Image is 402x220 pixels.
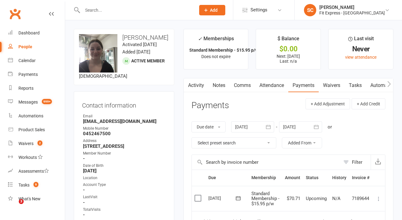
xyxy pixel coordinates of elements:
button: Filter [340,155,371,170]
td: $70.71 [282,186,303,211]
th: History [329,170,349,186]
strong: [DATE] [83,168,166,174]
div: Email [83,113,166,119]
h3: [PERSON_NAME] [79,34,169,41]
a: Comms [230,78,255,92]
div: [DATE] [208,193,237,203]
span: 3 [19,199,24,204]
a: Automations [8,109,65,123]
span: 2 [37,140,42,146]
a: Reports [8,81,65,95]
div: Tasks [18,183,30,187]
strong: - [83,200,166,205]
button: Add [199,5,225,15]
a: Payments [288,78,319,92]
p: Next: [DATE] Last: n/a [262,54,315,64]
th: Amount [282,170,303,186]
a: Calendar [8,54,65,68]
span: 999+ [42,99,52,104]
span: Upcoming [306,196,327,201]
a: Product Sales [8,123,65,137]
div: Assessments [18,169,49,174]
div: Workouts [18,155,37,160]
span: 9 [33,182,38,187]
th: Membership [249,170,282,186]
strong: [EMAIL_ADDRESS][DOMAIN_NAME] [83,119,166,124]
span: Add [210,8,218,13]
button: + Add Credit [352,98,385,109]
div: TotalVisits [83,207,166,213]
div: [PERSON_NAME] [319,5,385,10]
a: Waivers [319,78,345,92]
button: Added From [282,137,322,148]
iframe: Intercom live chat [6,199,21,214]
td: 7189644 [349,186,372,211]
div: Location [83,175,166,181]
a: Clubworx [7,6,23,22]
span: N/A [332,196,341,201]
time: Activated [DATE] [122,42,157,47]
div: Address [83,138,166,144]
img: image1760314578.png [79,34,117,73]
a: Messages 999+ [8,95,65,109]
div: Mobile Number [83,126,166,132]
a: Assessments [8,164,65,178]
div: SC [304,4,316,16]
div: Member Number [83,151,166,156]
th: Status [303,170,329,186]
div: Memberships [198,35,234,46]
a: Activity [184,78,208,92]
span: Standard Membership - $15.95 p/w [251,191,279,206]
a: Dashboard [8,26,65,40]
h3: Contact information [82,100,166,109]
a: People [8,40,65,54]
div: Account Type [83,182,166,188]
time: Added [DATE] [122,49,150,55]
div: Messages [18,100,38,104]
a: Tasks [345,78,366,92]
div: Fit Express - [GEOGRAPHIC_DATA] [319,10,385,16]
div: Never [334,46,388,52]
input: Search by invoice number [192,155,340,170]
a: Notes [208,78,230,92]
i: ✓ [198,36,202,42]
span: Does not expire [201,54,231,59]
div: or [328,123,332,131]
button: Due date [191,121,226,132]
div: People [18,44,32,49]
strong: [STREET_ADDRESS] [83,143,166,149]
th: Due [206,170,249,186]
div: Last visit [348,35,374,46]
div: Filter [352,159,362,166]
span: Active member [131,58,165,63]
div: $0.00 [262,46,315,52]
strong: - [83,187,166,193]
th: Invoice # [349,170,372,186]
button: + Add Adjustment [305,98,350,109]
h3: Payments [191,101,229,110]
input: Search... [81,6,191,14]
a: Attendance [255,78,288,92]
a: Payments [8,68,65,81]
strong: - [83,212,166,218]
strong: - [83,156,166,161]
div: Automations [18,113,43,118]
div: Calendar [18,58,36,63]
div: Waivers [18,141,33,146]
strong: Standard Membership - $15.95 p/w [189,48,258,53]
div: What's New [18,196,41,201]
span: Settings [250,3,267,17]
a: Waivers 2 [8,137,65,151]
span: [DEMOGRAPHIC_DATA] [79,73,127,79]
strong: 0452467500 [83,131,166,136]
div: Reports [18,86,33,91]
a: Tasks 9 [8,178,65,192]
a: What's New [8,192,65,206]
div: Payments [18,72,38,77]
div: Date of Birth [83,163,166,169]
a: view attendance [345,55,376,60]
div: LastVisit [83,194,166,200]
div: Dashboard [18,30,40,35]
div: Product Sales [18,127,45,132]
div: $ Balance [278,35,299,46]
